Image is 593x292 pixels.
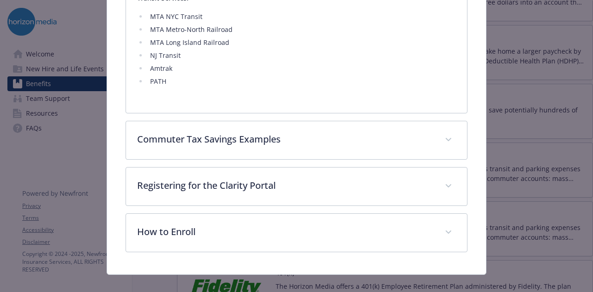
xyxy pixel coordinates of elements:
p: Registering for the Clarity Portal [137,179,433,193]
li: Amtrak [147,63,455,74]
li: MTA Metro-North Railroad [147,24,455,35]
p: How to Enroll [137,225,433,239]
li: PATH [147,76,455,87]
li: MTA NYC Transit [147,11,455,22]
li: NJ Transit [147,50,455,61]
p: Commuter Tax Savings Examples [137,132,433,146]
li: MTA Long Island Railroad [147,37,455,48]
div: How to Enroll [126,214,467,252]
div: Registering for the Clarity Portal [126,168,467,205]
div: Commuter Tax Savings Examples [126,121,467,159]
